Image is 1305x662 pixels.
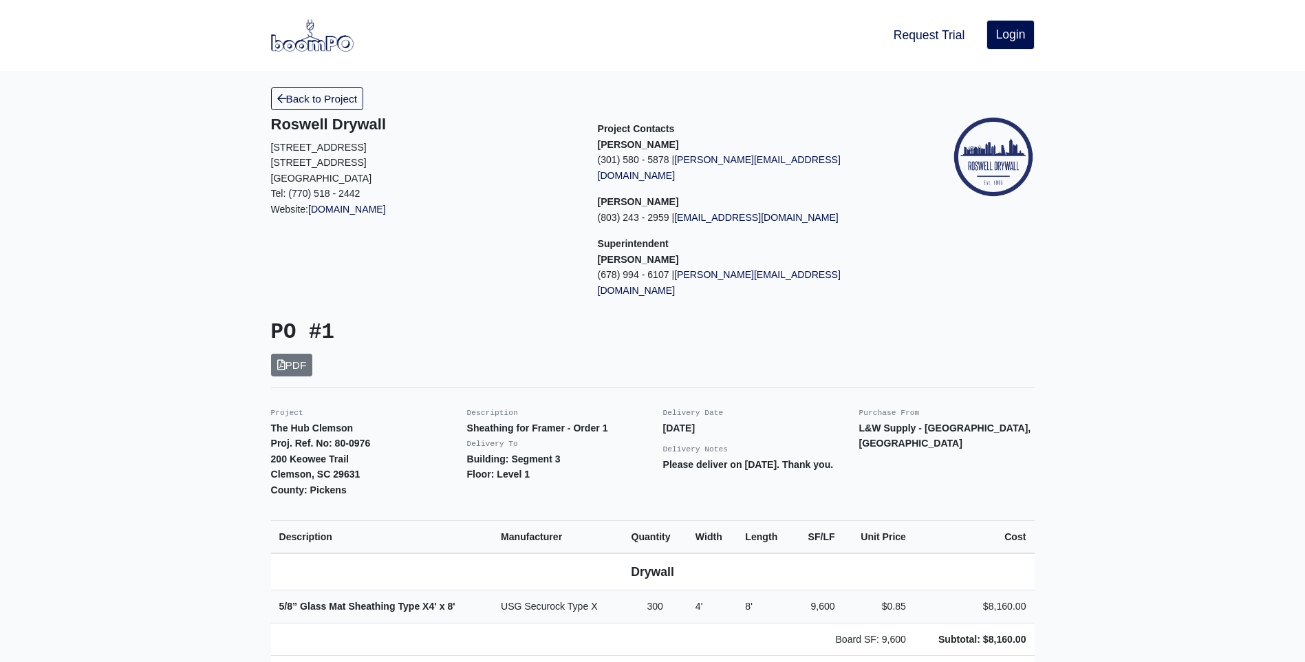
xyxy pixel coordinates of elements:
p: (301) 580 - 5878 | [598,152,904,183]
th: Width [687,520,737,553]
a: [DOMAIN_NAME] [308,204,386,215]
p: Tel: (770) 518 - 2442 [271,186,577,202]
small: Description [467,409,518,417]
span: Superintendent [598,238,669,249]
strong: 200 Keowee Trail [271,453,349,465]
small: Project [271,409,303,417]
th: SF/LF [793,520,843,553]
td: $8,160.00 [914,590,1035,623]
p: L&W Supply - [GEOGRAPHIC_DATA], [GEOGRAPHIC_DATA] [859,420,1035,451]
a: [PERSON_NAME][EMAIL_ADDRESS][DOMAIN_NAME] [598,269,841,296]
p: [STREET_ADDRESS] [271,155,577,171]
strong: Clemson, SC 29631 [271,469,360,480]
strong: 5/8” Glass Mat Sheathing Type X [279,601,455,612]
div: Website: [271,116,577,217]
span: 4' [429,601,437,612]
td: USG Securock Type X [493,590,623,623]
p: [GEOGRAPHIC_DATA] [271,171,577,186]
a: PDF [271,354,313,376]
td: Subtotal: $8,160.00 [914,623,1035,656]
span: Project Contacts [598,123,675,134]
p: (803) 243 - 2959 | [598,210,904,226]
a: [PERSON_NAME][EMAIL_ADDRESS][DOMAIN_NAME] [598,154,841,181]
td: 9,600 [793,590,843,623]
strong: County: Pickens [271,484,347,495]
h3: PO #1 [271,320,643,345]
strong: Sheathing for Framer - Order 1 [467,423,608,434]
a: [EMAIL_ADDRESS][DOMAIN_NAME] [674,212,839,223]
strong: [PERSON_NAME] [598,196,679,207]
strong: Building: Segment 3 [467,453,561,465]
strong: The Hub Clemson [271,423,354,434]
th: Quantity [623,520,687,553]
strong: Proj. Ref. No: 80-0976 [271,438,371,449]
small: Purchase From [859,409,920,417]
th: Cost [914,520,1035,553]
td: 300 [623,590,687,623]
strong: [PERSON_NAME] [598,139,679,150]
td: $0.85 [843,590,914,623]
span: 4' [695,601,703,612]
small: Delivery Notes [663,445,729,453]
b: Drywall [631,565,674,579]
th: Manufacturer [493,520,623,553]
strong: Please deliver on [DATE]. Thank you. [663,459,834,470]
small: Delivery To [467,440,518,448]
strong: Floor: Level 1 [467,469,530,480]
span: 8' [447,601,455,612]
strong: [PERSON_NAME] [598,254,679,265]
a: Back to Project [271,87,364,110]
p: [STREET_ADDRESS] [271,140,577,156]
span: 8' [745,601,753,612]
a: Request Trial [888,20,971,50]
th: Unit Price [843,520,914,553]
a: Login [986,20,1034,49]
span: x [440,601,445,612]
h5: Roswell Drywall [271,116,577,134]
th: Length [737,520,793,553]
th: Description [271,520,493,553]
img: boomPO [271,19,354,51]
span: Board SF: 9,600 [835,634,906,645]
small: Delivery Date [663,409,724,417]
p: (678) 994 - 6107 | [598,267,904,298]
strong: [DATE] [663,423,695,434]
